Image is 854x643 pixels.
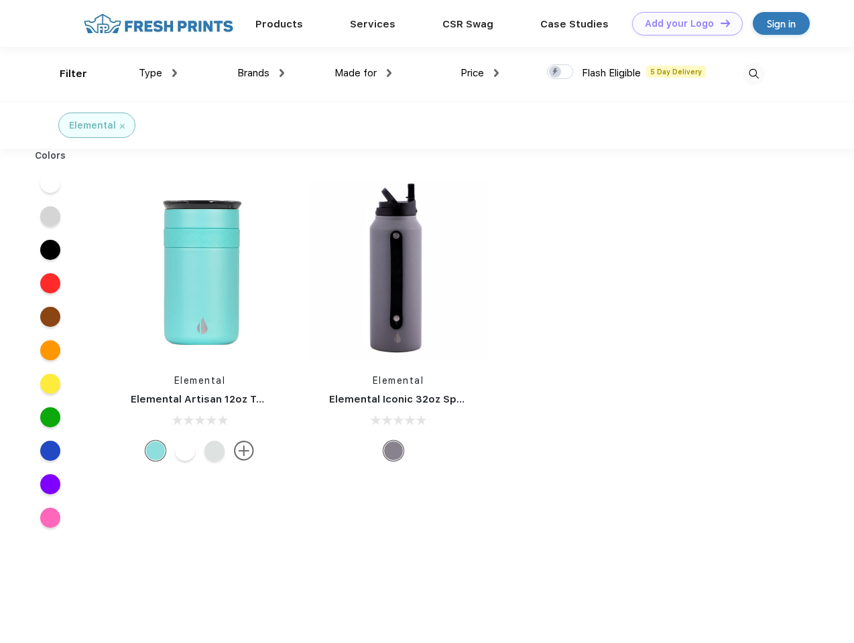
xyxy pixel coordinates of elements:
[69,119,116,133] div: Elemental
[175,441,195,461] div: White
[111,182,289,360] img: func=resize&h=266
[174,375,226,386] a: Elemental
[309,182,487,360] img: func=resize&h=266
[721,19,730,27] img: DT
[204,441,225,461] div: White Marble
[237,67,269,79] span: Brands
[582,67,641,79] span: Flash Eligible
[60,66,87,82] div: Filter
[334,67,377,79] span: Made for
[350,18,395,30] a: Services
[646,66,706,78] span: 5 Day Delivery
[234,441,254,461] img: more.svg
[383,441,404,461] div: Graphite
[494,69,499,77] img: dropdown.png
[131,393,292,405] a: Elemental Artisan 12oz Tumbler
[387,69,391,77] img: dropdown.png
[255,18,303,30] a: Products
[753,12,810,35] a: Sign in
[145,441,166,461] div: Robin's Egg
[767,16,796,31] div: Sign in
[645,18,714,29] div: Add your Logo
[80,12,237,35] img: fo%20logo%202.webp
[461,67,484,79] span: Price
[25,149,76,163] div: Colors
[172,69,177,77] img: dropdown.png
[743,63,765,85] img: desktop_search.svg
[442,18,493,30] a: CSR Swag
[373,375,424,386] a: Elemental
[280,69,284,77] img: dropdown.png
[329,393,542,405] a: Elemental Iconic 32oz Sport Water Bottle
[139,67,162,79] span: Type
[120,124,125,129] img: filter_cancel.svg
